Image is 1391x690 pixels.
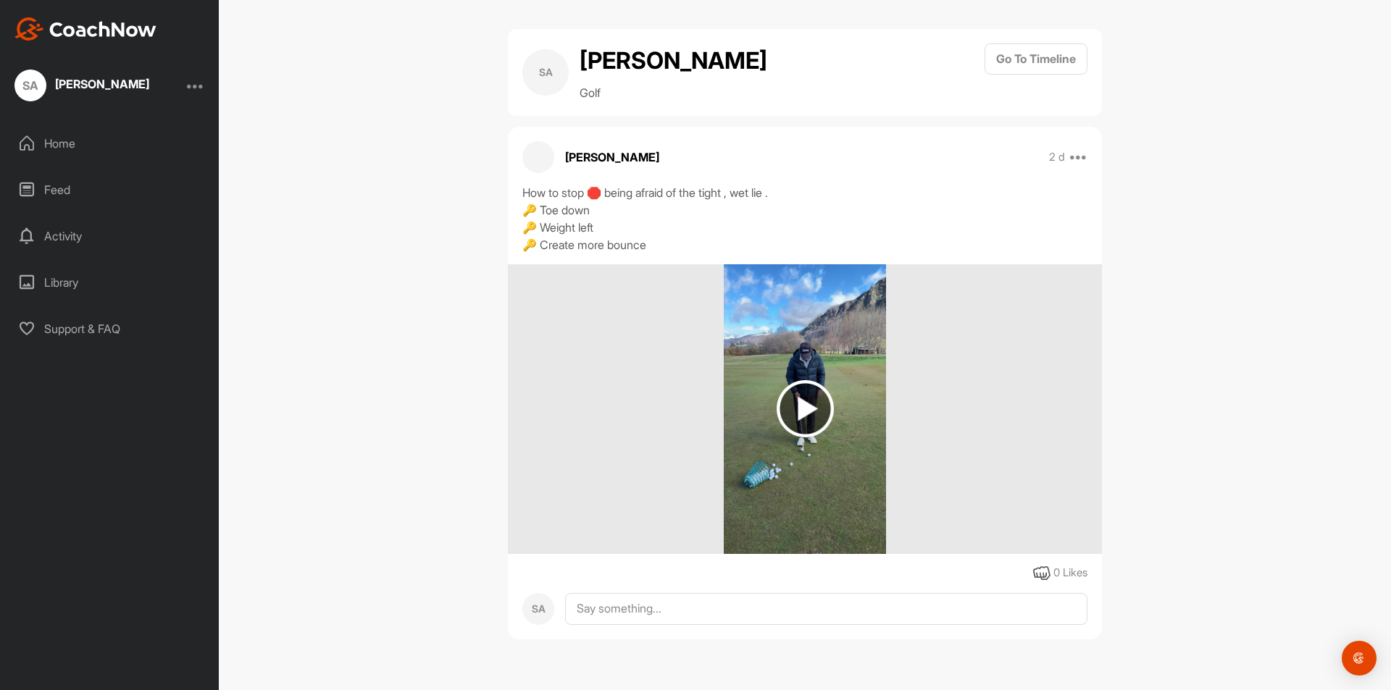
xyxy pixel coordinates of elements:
div: SA [522,49,569,96]
p: Golf [580,84,767,101]
div: Home [8,125,212,161]
div: How to stop 🛑 being afraid of the tight , wet lie . 🔑 Toe down 🔑 Weight left 🔑 Create more bounce [522,184,1087,253]
img: play [777,380,834,437]
p: [PERSON_NAME] [565,148,659,166]
div: SA [522,593,554,625]
div: Activity [8,218,212,254]
img: media [724,264,887,554]
div: Open Intercom Messenger [1342,641,1377,676]
div: [PERSON_NAME] [55,78,149,90]
div: 0 Likes [1053,565,1087,581]
h2: [PERSON_NAME] [580,43,767,78]
button: Go To Timeline [985,43,1087,75]
div: SA [14,70,46,101]
div: Library [8,264,212,300]
div: Support & FAQ [8,311,212,347]
p: 2 d [1049,150,1065,164]
a: Go To Timeline [985,43,1087,101]
img: CoachNow [14,17,156,41]
div: Feed [8,172,212,208]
